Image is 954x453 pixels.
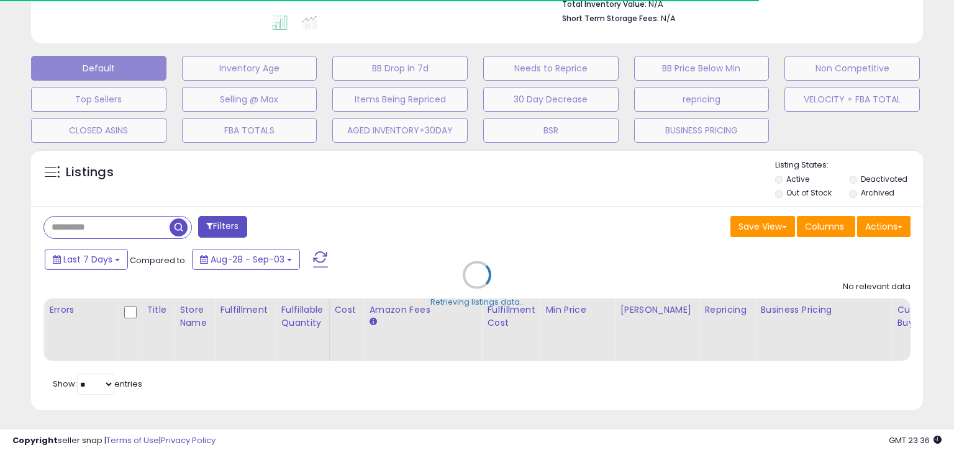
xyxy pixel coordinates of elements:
button: BB Price Below Min [634,56,770,81]
button: BB Drop in 7d [332,56,468,81]
button: BUSINESS PRICING [634,118,770,143]
button: 30 Day Decrease [483,87,619,112]
button: Selling @ Max [182,87,317,112]
strong: Copyright [12,434,58,446]
button: Items Being Repriced [332,87,468,112]
button: VELOCITY + FBA TOTAL [784,87,920,112]
div: Retrieving listings data.. [430,297,524,308]
button: Default [31,56,166,81]
button: Top Sellers [31,87,166,112]
a: Terms of Use [106,434,159,446]
button: Inventory Age [182,56,317,81]
button: CLOSED ASINS [31,118,166,143]
span: 2025-09-11 23:36 GMT [889,434,942,446]
b: Short Term Storage Fees: [562,13,659,24]
button: Needs to Reprice [483,56,619,81]
span: N/A [661,12,676,24]
button: AGED INVENTORY+30DAY [332,118,468,143]
button: BSR [483,118,619,143]
div: seller snap | | [12,435,216,447]
button: FBA TOTALS [182,118,317,143]
button: repricing [634,87,770,112]
button: Non Competitive [784,56,920,81]
a: Privacy Policy [161,434,216,446]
